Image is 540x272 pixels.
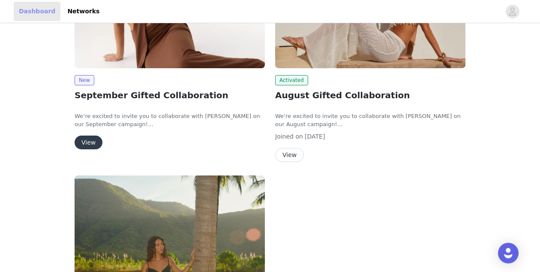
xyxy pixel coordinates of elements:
div: Open Intercom Messenger [498,243,519,263]
span: [DATE] [305,133,325,140]
span: New [75,75,94,85]
a: View [75,139,102,146]
a: View [275,152,304,158]
h2: August Gifted Collaboration [275,89,465,102]
p: We’re excited to invite you to collaborate with [PERSON_NAME] on our September campaign! [75,112,265,129]
a: Dashboard [14,2,60,21]
a: Networks [62,2,105,21]
span: Joined on [275,133,303,140]
button: View [75,136,102,149]
p: We’re excited to invite you to collaborate with [PERSON_NAME] on our August campaign! [275,112,465,129]
div: avatar [508,5,516,18]
button: View [275,148,304,162]
h2: September Gifted Collaboration [75,89,265,102]
span: Activated [275,75,308,85]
